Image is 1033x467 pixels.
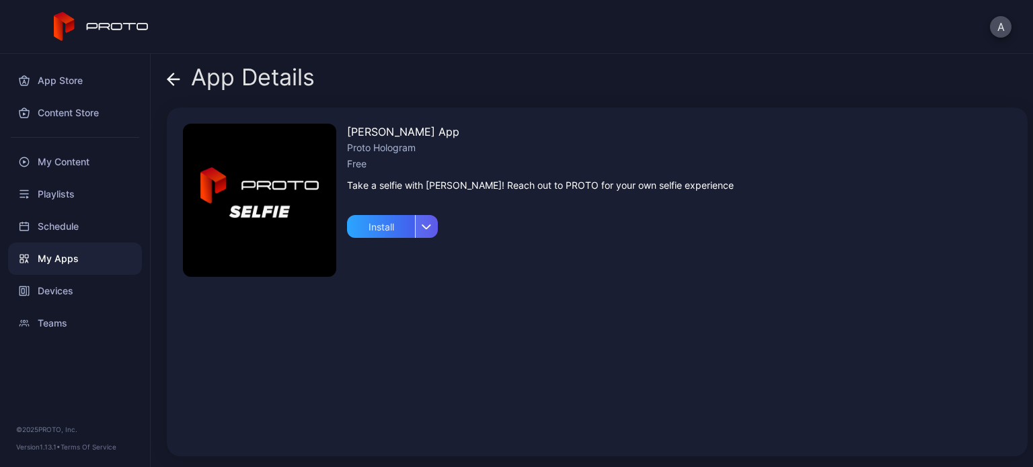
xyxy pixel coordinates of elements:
[8,243,142,275] a: My Apps
[8,307,142,339] a: Teams
[167,65,315,97] div: App Details
[8,65,142,97] a: App Store
[347,140,734,156] div: Proto Hologram
[347,215,415,238] div: Install
[16,424,134,435] div: © 2025 PROTO, Inc.
[347,210,438,238] button: Install
[347,124,734,140] div: [PERSON_NAME] App
[990,16,1011,38] button: A
[347,156,734,172] div: Free
[8,178,142,210] a: Playlists
[61,443,116,451] a: Terms Of Service
[8,97,142,129] a: Content Store
[8,210,142,243] a: Schedule
[8,275,142,307] a: Devices
[16,443,61,451] span: Version 1.13.1 •
[8,146,142,178] a: My Content
[347,177,734,194] div: Take a selfie with [PERSON_NAME]! Reach out to PROTO for your own selfie experience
